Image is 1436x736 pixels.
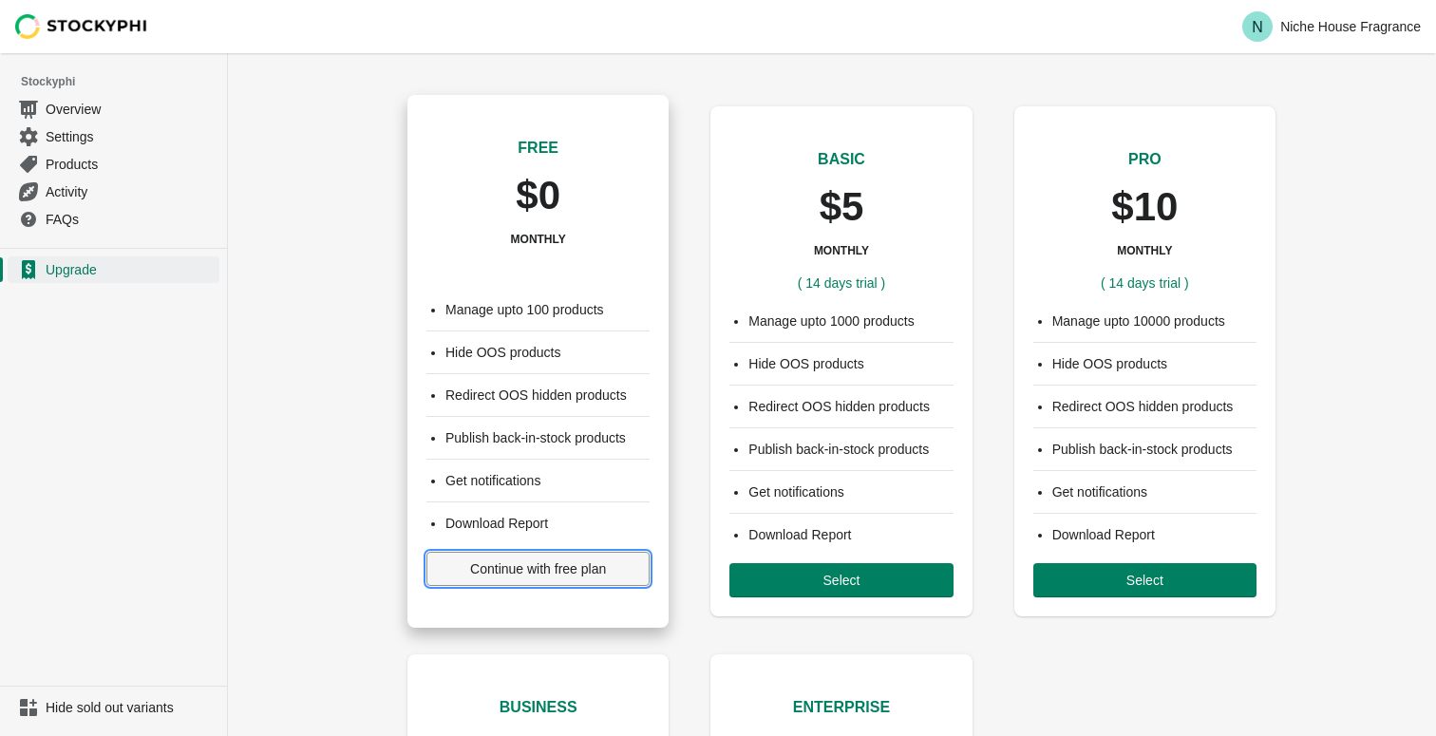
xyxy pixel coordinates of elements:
[729,563,953,597] button: Select
[748,525,953,544] li: Download Report
[8,123,219,150] a: Settings
[1128,151,1162,167] span: PRO
[798,275,886,291] span: ( 14 days trial )
[1052,525,1256,544] li: Download Report
[1117,243,1172,258] h3: MONTHLY
[748,311,953,330] li: Manage upto 1000 products
[46,100,216,119] span: Overview
[1252,19,1263,35] text: N
[814,243,869,258] h3: MONTHLY
[8,178,219,205] a: Activity
[748,397,953,416] li: Redirect OOS hidden products
[426,552,650,586] button: Continue with free plan
[500,699,577,715] span: BUSINESS
[445,471,650,490] li: Get notifications
[793,699,890,715] span: ENTERPRISE
[1280,19,1421,34] p: Niche House Fragrance
[8,205,219,233] a: FAQs
[445,428,650,447] li: Publish back-in-stock products
[1101,275,1189,291] span: ( 14 days trial )
[516,175,560,217] p: $0
[46,127,216,146] span: Settings
[445,386,650,405] li: Redirect OOS hidden products
[1052,482,1256,501] li: Get notifications
[15,14,148,39] img: Stockyphi
[518,140,558,156] span: FREE
[820,186,864,228] p: $5
[511,232,566,247] h3: MONTHLY
[46,155,216,174] span: Products
[8,95,219,123] a: Overview
[1235,8,1428,46] button: Avatar with initials NNiche House Fragrance
[818,151,865,167] span: BASIC
[445,300,650,319] li: Manage upto 100 products
[8,150,219,178] a: Products
[470,561,606,576] span: Continue with free plan
[1126,573,1163,588] span: Select
[1111,186,1178,228] p: $10
[445,343,650,362] li: Hide OOS products
[823,573,860,588] span: Select
[8,694,219,721] a: Hide sold out variants
[8,256,219,283] a: Upgrade
[748,482,953,501] li: Get notifications
[748,440,953,459] li: Publish back-in-stock products
[748,354,953,373] li: Hide OOS products
[21,72,227,91] span: Stockyphi
[1052,440,1256,459] li: Publish back-in-stock products
[1033,563,1256,597] button: Select
[1052,354,1256,373] li: Hide OOS products
[1052,311,1256,330] li: Manage upto 10000 products
[46,182,216,201] span: Activity
[1052,397,1256,416] li: Redirect OOS hidden products
[46,260,216,279] span: Upgrade
[46,698,216,717] span: Hide sold out variants
[46,210,216,229] span: FAQs
[445,514,650,533] li: Download Report
[1242,11,1273,42] span: Avatar with initials N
